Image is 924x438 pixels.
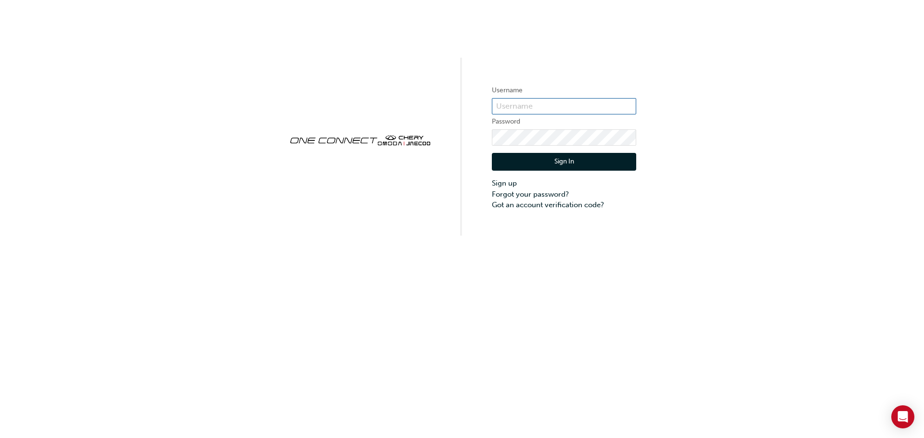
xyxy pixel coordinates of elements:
label: Username [492,85,636,96]
button: Sign In [492,153,636,171]
div: Open Intercom Messenger [891,405,914,428]
img: oneconnect [288,127,432,152]
label: Password [492,116,636,127]
a: Forgot your password? [492,189,636,200]
a: Sign up [492,178,636,189]
a: Got an account verification code? [492,200,636,211]
input: Username [492,98,636,114]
